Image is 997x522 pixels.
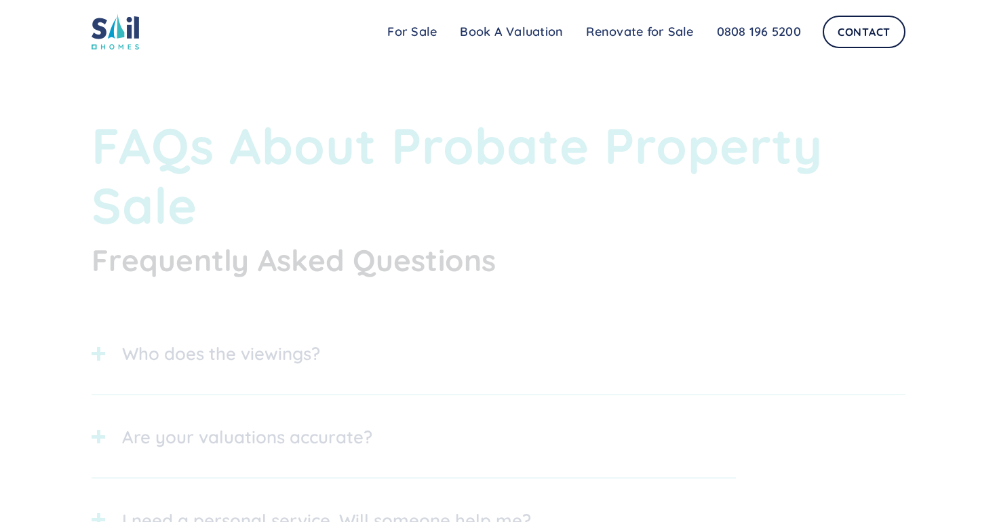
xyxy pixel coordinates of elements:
[376,18,448,45] a: For Sale
[574,18,705,45] a: Renovate for Sale
[92,115,905,235] h1: FAQs About Probate Property Sale
[823,16,905,48] a: Contact
[705,18,813,45] a: 0808 196 5200
[122,424,372,450] div: Are your valuations accurate?
[122,340,320,367] div: Who does the viewings?
[448,18,574,45] a: Book A Valuation
[92,241,905,279] h2: Frequently Asked Questions
[92,14,139,49] img: sail home logo colored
